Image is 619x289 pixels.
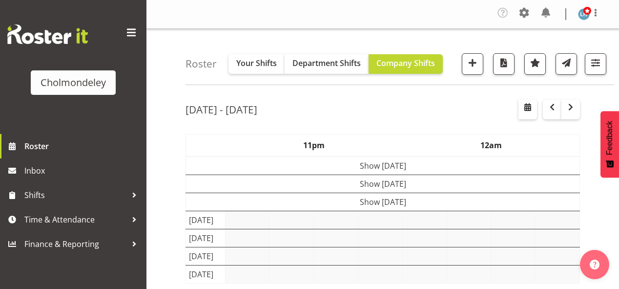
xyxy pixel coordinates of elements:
button: Send a list of all shifts for the selected filtered period to all rostered employees. [556,53,577,75]
span: Feedback [605,121,614,155]
button: Feedback - Show survey [600,111,619,178]
td: Show [DATE] [186,156,580,175]
td: [DATE] [186,247,226,266]
span: Finance & Reporting [24,237,127,251]
button: Filter Shifts [585,53,606,75]
th: 12am [402,134,579,157]
img: Rosterit website logo [7,24,88,44]
td: Show [DATE] [186,175,580,193]
button: Add a new shift [462,53,483,75]
td: [DATE] [186,229,226,247]
td: [DATE] [186,211,226,229]
h4: Roster [186,58,217,69]
div: Cholmondeley [41,75,106,90]
h2: [DATE] - [DATE] [186,103,257,116]
span: Time & Attendance [24,212,127,227]
span: Company Shifts [376,58,435,68]
td: [DATE] [186,266,226,284]
span: Your Shifts [236,58,277,68]
td: Show [DATE] [186,193,580,211]
img: lisa-hurry756.jpg [578,8,590,20]
span: Roster [24,139,142,154]
span: Shifts [24,188,127,202]
button: Company Shifts [369,54,443,74]
button: Your Shifts [228,54,285,74]
button: Download a PDF of the roster according to the set date range. [493,53,515,75]
span: Inbox [24,163,142,178]
button: Select a specific date within the roster. [518,100,537,119]
th: 11pm [225,134,402,157]
button: Highlight an important date within the roster. [524,53,546,75]
img: help-xxl-2.png [590,260,599,269]
button: Department Shifts [285,54,369,74]
span: Department Shifts [292,58,361,68]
